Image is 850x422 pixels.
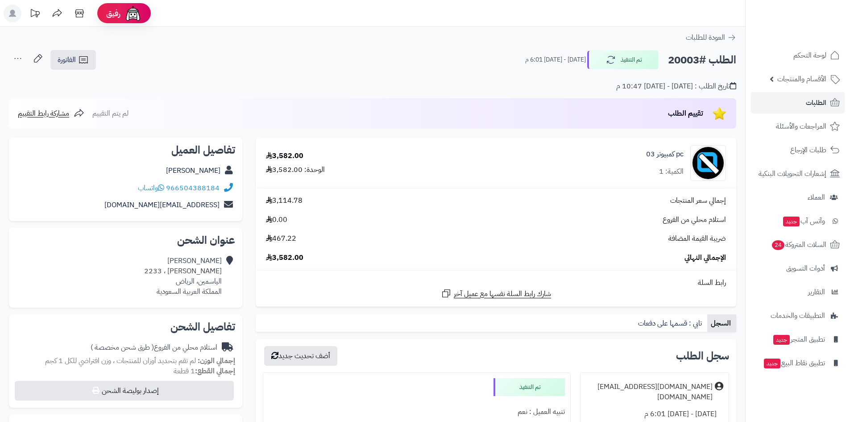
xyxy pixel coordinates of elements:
[670,196,726,206] span: إجمالي سعر المنتجات
[646,149,684,159] a: pc كمبيوتر 03
[789,18,842,37] img: logo-2.png
[751,258,845,279] a: أدوات التسويق
[773,335,790,345] span: جديد
[441,288,551,299] a: شارك رابط السلة نفسها مع عميل آخر
[16,145,235,155] h2: تفاصيل العميل
[776,120,826,133] span: المراجعات والأسئلة
[18,108,69,119] span: مشاركة رابط التقييم
[264,346,337,366] button: أضف تحديث جديد
[16,235,235,246] h2: عنوان الشحن
[707,314,736,332] a: السجل
[751,281,845,303] a: التقارير
[166,183,220,193] a: 966504388184
[684,253,726,263] span: الإجمالي النهائي
[668,108,703,119] span: تقييم الطلب
[808,286,825,298] span: التقارير
[269,403,564,421] div: تنبيه العميل : نعم
[783,217,800,226] span: جديد
[106,8,120,19] span: رفيق
[91,343,217,353] div: استلام محلي من الفروع
[138,183,164,193] a: واتساب
[45,355,196,366] span: لم تقم بتحديد أوزان للمنتجات ، وزن افتراضي للكل 1 كجم
[266,253,303,263] span: 3,582.00
[91,342,154,353] span: ( طرق شحن مخصصة )
[764,359,780,368] span: جديد
[659,167,684,177] div: الكمية: 1
[174,366,235,376] small: 1 قطعة
[786,262,825,275] span: أدوات التسويق
[259,278,733,288] div: رابط السلة
[668,234,726,244] span: ضريبة القيمة المضافة
[50,50,96,70] a: الفاتورة
[808,191,825,204] span: العملاء
[668,51,736,69] h2: الطلب #20003
[676,351,729,361] h3: سجل الطلب
[751,45,845,66] a: لوحة التحكم
[663,215,726,225] span: استلام محلي من الفروع
[634,314,707,332] a: تابي : قسمها على دفعات
[525,55,586,64] small: [DATE] - [DATE] 6:01 م
[751,329,845,350] a: تطبيق المتجرجديد
[782,215,825,227] span: وآتس آب
[751,305,845,326] a: التطبيقات والخدمات
[751,210,845,232] a: وآتس آبجديد
[266,234,296,244] span: 467.22
[751,234,845,255] a: السلات المتروكة24
[751,139,845,161] a: طلبات الإرجاع
[751,163,845,184] a: إشعارات التحويلات البنكية
[266,165,325,175] div: الوحدة: 3,582.00
[771,309,825,322] span: التطبيقات والخدمات
[586,382,713,402] div: [DOMAIN_NAME][EMAIL_ADDRESS][DOMAIN_NAME]
[763,357,825,369] span: تطبيق نقاط البيع
[616,81,736,92] div: تاريخ الطلب : [DATE] - [DATE] 10:47 م
[144,256,222,297] div: [PERSON_NAME] [PERSON_NAME] ، 2233 الياسمين، الرياض المملكة العربية السعودية
[751,352,845,374] a: تطبيق نقاط البيعجديد
[691,145,726,181] img: no_image-90x90.png
[771,240,784,250] span: 24
[198,355,235,366] strong: إجمالي الوزن:
[58,54,76,65] span: الفاتورة
[751,92,845,113] a: الطلبات
[195,366,235,376] strong: إجمالي القطع:
[104,200,220,210] a: [EMAIL_ADDRESS][DOMAIN_NAME]
[454,289,551,299] span: شارك رابط السلة نفسها مع عميل آخر
[793,49,826,62] span: لوحة التحكم
[493,378,565,396] div: تم التنفيذ
[771,238,826,251] span: السلات المتروكة
[266,151,303,161] div: 3,582.00
[587,50,659,69] button: تم التنفيذ
[772,333,825,346] span: تطبيق المتجر
[92,108,129,119] span: لم يتم التقييم
[759,167,826,180] span: إشعارات التحويلات البنكية
[790,144,826,156] span: طلبات الإرجاع
[806,96,826,109] span: الطلبات
[166,165,220,176] a: [PERSON_NAME]
[686,32,725,43] span: العودة للطلبات
[751,116,845,137] a: المراجعات والأسئلة
[266,196,303,206] span: 3,114.78
[24,4,46,25] a: تحديثات المنصة
[777,73,826,85] span: الأقسام والمنتجات
[15,381,234,401] button: إصدار بوليصة الشحن
[751,187,845,208] a: العملاء
[124,4,142,22] img: ai-face.png
[266,215,287,225] span: 0.00
[16,322,235,332] h2: تفاصيل الشحن
[686,32,736,43] a: العودة للطلبات
[18,108,84,119] a: مشاركة رابط التقييم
